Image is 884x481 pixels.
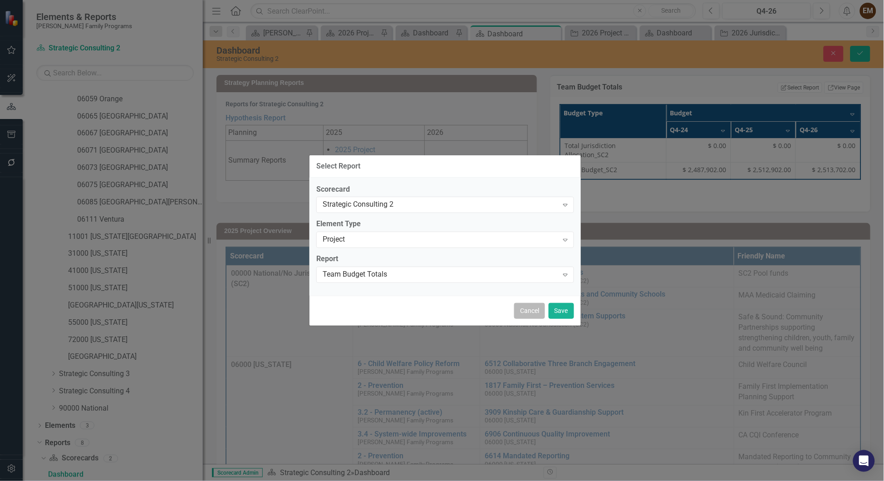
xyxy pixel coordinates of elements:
div: Project [323,235,558,245]
button: Cancel [514,303,545,319]
button: Save [549,303,574,319]
div: Select Report [316,162,360,170]
label: Report [316,254,574,264]
label: Scorecard [316,184,574,195]
div: Team Budget Totals [323,270,558,280]
label: Element Type [316,219,574,229]
div: Open Intercom Messenger [853,450,875,472]
div: Strategic Consulting 2 [323,200,558,210]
